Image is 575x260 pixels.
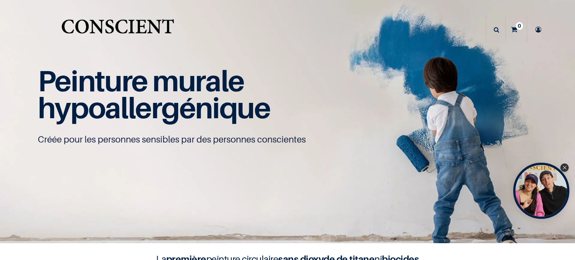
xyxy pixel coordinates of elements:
div: Close Tolstoy widget [560,163,569,172]
a: Logo of Conscient [60,15,176,45]
div: Open Tolstoy [513,163,569,219]
div: Tolstoy bubble widget [513,163,569,219]
div: Open Tolstoy widget [513,163,569,219]
sup: 0 [516,22,523,30]
span: Peinture murale [38,63,244,98]
span: hypoallergénique [38,90,270,125]
p: Créée pour les personnes sensibles par des personnes conscientes [38,134,537,146]
a: 0 [506,16,527,43]
img: Conscient [60,15,176,45]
